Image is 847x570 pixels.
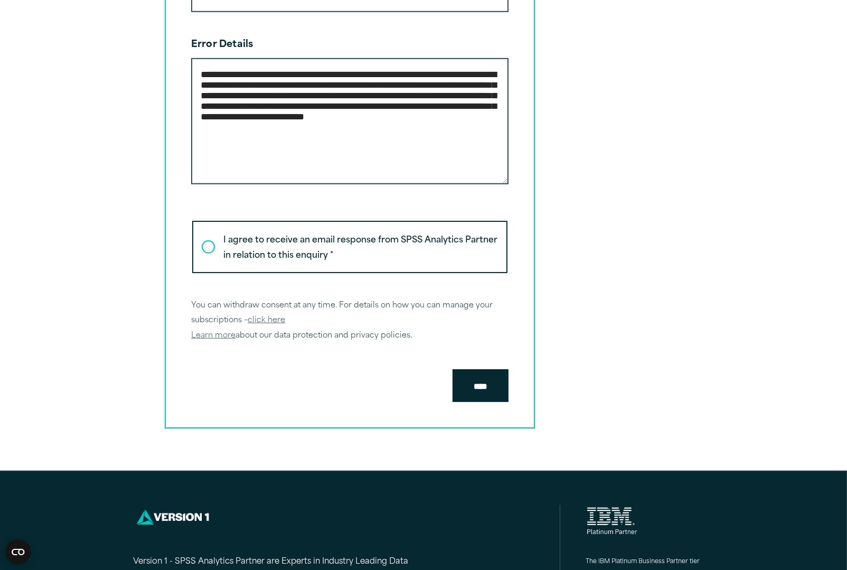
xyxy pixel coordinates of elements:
a: click here [248,316,285,324]
button: Open CMP widget [5,539,31,565]
label: Error Details [191,40,253,50]
a: Learn more [191,332,236,340]
span: You can withdraw consent at any time. For details on how you can manage your subscriptions – abou... [191,302,493,340]
label: I agree to receive an email response from SPSS Analytics Partner in relation to this enquiry * [192,221,507,273]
